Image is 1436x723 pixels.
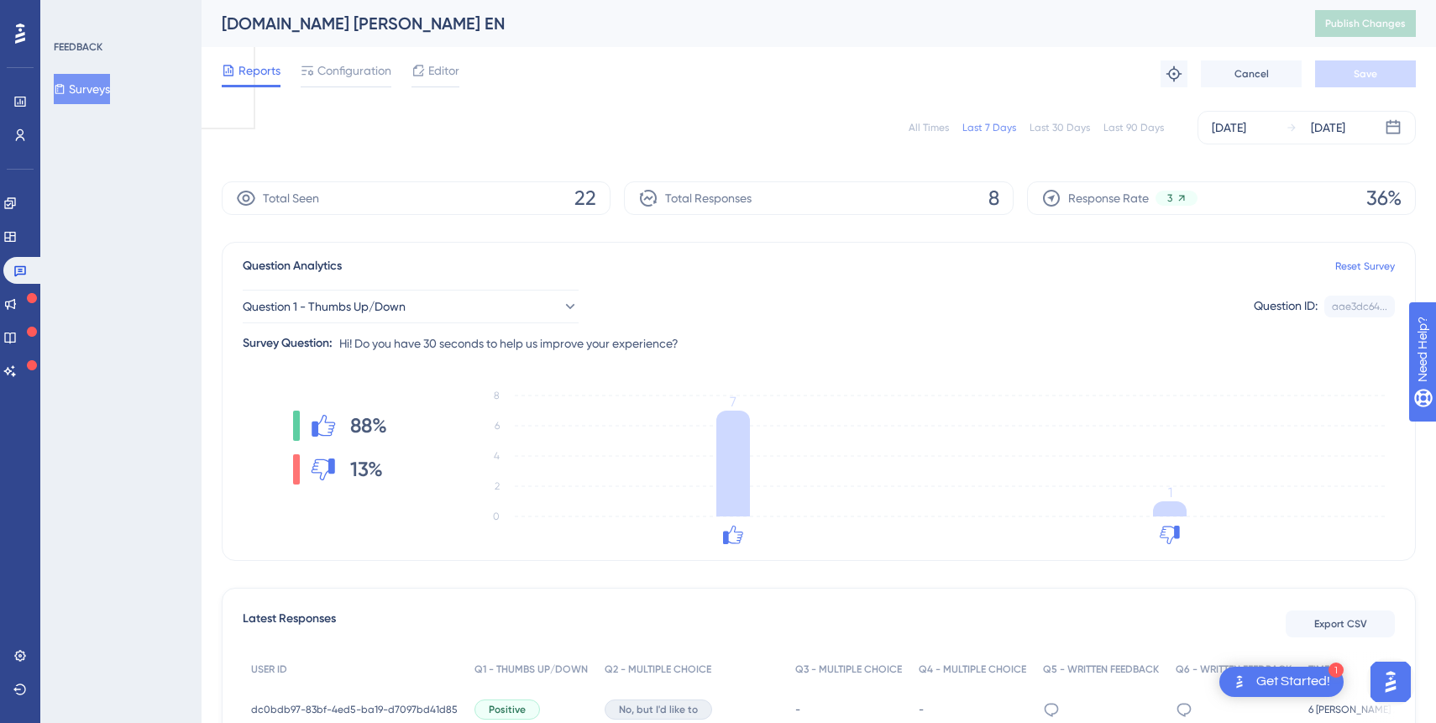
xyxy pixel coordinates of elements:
[1168,485,1172,500] tspan: 1
[474,663,588,676] span: Q1 - THUMBS UP/DOWN
[1325,17,1406,30] span: Publish Changes
[665,188,752,208] span: Total Responses
[54,74,110,104] button: Surveys
[1219,667,1344,697] div: Open Get Started! checklist, remaining modules: 1
[988,185,999,212] span: 8
[962,121,1016,134] div: Last 7 Days
[1314,617,1367,631] span: Export CSV
[251,663,287,676] span: USER ID
[243,296,406,317] span: Question 1 - Thumbs Up/Down
[251,703,458,716] span: dc0bdb97-83bf-4ed5-ba19-d7097bd41d85
[428,60,459,81] span: Editor
[1366,185,1402,212] span: 36%
[222,12,1273,35] div: [DOMAIN_NAME] [PERSON_NAME] EN
[350,412,387,439] span: 88%
[1176,663,1292,676] span: Q6 - WRITTEN FEEDBACK
[1256,673,1330,691] div: Get Started!
[494,450,500,462] tspan: 4
[494,390,500,401] tspan: 8
[1315,10,1416,37] button: Publish Changes
[243,333,333,354] div: Survey Question:
[730,394,736,410] tspan: 7
[263,188,319,208] span: Total Seen
[1332,300,1387,313] div: aae3dc64...
[1229,672,1250,692] img: launcher-image-alternative-text
[1311,118,1345,138] div: [DATE]
[489,703,526,716] span: Positive
[1068,188,1149,208] span: Response Rate
[795,703,800,716] span: -
[243,256,342,276] span: Question Analytics
[243,609,336,639] span: Latest Responses
[495,420,500,432] tspan: 6
[238,60,280,81] span: Reports
[1201,60,1302,87] button: Cancel
[495,480,500,492] tspan: 2
[243,290,579,323] button: Question 1 - Thumbs Up/Down
[350,456,383,483] span: 13%
[1103,121,1164,134] div: Last 90 Days
[1365,657,1416,707] iframe: UserGuiding AI Assistant Launcher
[1329,663,1344,678] div: 1
[493,511,500,522] tspan: 0
[317,60,391,81] span: Configuration
[919,703,924,716] span: -
[1043,663,1159,676] span: Q5 - WRITTEN FEEDBACK
[39,4,105,24] span: Need Help?
[919,663,1026,676] span: Q4 - MULTIPLE CHOICE
[1308,663,1329,676] span: TIME
[339,333,679,354] span: Hi! Do you have 30 seconds to help us improve your experience?
[1234,67,1269,81] span: Cancel
[1335,259,1395,273] a: Reset Survey
[909,121,949,134] div: All Times
[54,40,102,54] div: FEEDBACK
[1354,67,1377,81] span: Save
[1315,60,1416,87] button: Save
[1030,121,1090,134] div: Last 30 Days
[1286,610,1395,637] button: Export CSV
[1167,191,1172,205] span: 3
[795,663,902,676] span: Q3 - MULTIPLE CHOICE
[1212,118,1246,138] div: [DATE]
[1254,296,1318,317] div: Question ID:
[619,703,698,716] span: No, but I'd like to
[574,185,596,212] span: 22
[605,663,711,676] span: Q2 - MULTIPLE CHOICE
